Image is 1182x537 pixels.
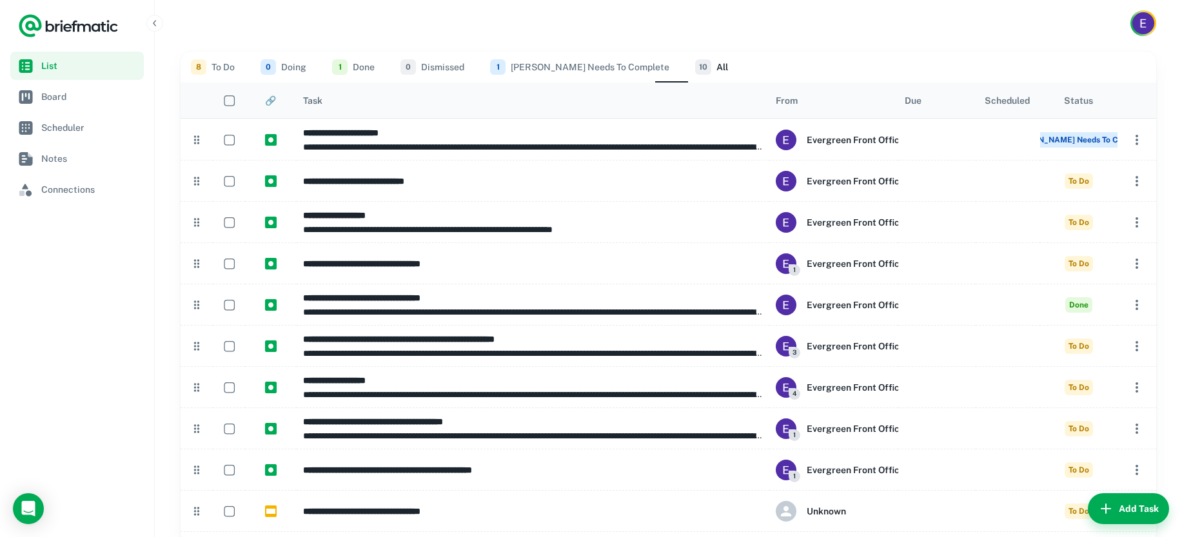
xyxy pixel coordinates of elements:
[303,95,322,106] div: Task
[1132,12,1154,34] img: Evergreen Front Office
[807,257,905,271] h6: Evergreen Front Office
[400,59,416,75] span: 0
[1065,256,1093,271] span: To Do
[807,422,905,436] h6: Evergreen Front Office
[807,380,905,395] h6: Evergreen Front Office
[789,347,800,358] span: 3
[10,52,144,80] a: List
[695,52,728,83] button: All
[261,52,306,83] button: Doing
[776,171,905,191] div: Evergreen Front Office
[985,95,1030,106] div: Scheduled
[265,299,277,311] img: https://app.briefmatic.com/assets/integrations/manual.png
[265,258,277,269] img: https://app.briefmatic.com/assets/integrations/manual.png
[10,144,144,173] a: Notes
[776,130,796,150] img: ACg8ocKEnd85GMpc7C0H8eBAdxUFF5FG9_b1NjbhyUUEuV6RlVZoOA=s96-c
[776,130,905,150] div: Evergreen Front Office
[41,121,139,135] span: Scheduler
[807,133,905,147] h6: Evergreen Front Office
[776,460,905,480] div: Evergreen Front Office
[695,59,711,75] span: 10
[776,295,905,315] div: Evergreen Front Office
[807,215,905,229] h6: Evergreen Front Office
[1065,462,1093,478] span: To Do
[265,505,277,517] img: https://app.briefmatic.com/assets/tasktypes/vnd.google-apps.presentation.png
[490,52,669,83] button: [PERSON_NAME] Needs To Complete
[265,464,277,476] img: https://app.briefmatic.com/assets/integrations/manual.png
[1130,10,1156,36] button: Account button
[776,253,796,274] img: ACg8ocKEnd85GMpc7C0H8eBAdxUFF5FG9_b1NjbhyUUEuV6RlVZoOA=s96-c
[789,388,800,400] span: 4
[191,52,235,83] button: To Do
[332,52,375,83] button: Done
[776,418,905,439] div: Evergreen Front Office
[1065,338,1093,354] span: To Do
[1065,173,1093,189] span: To Do
[10,175,144,204] a: Connections
[776,501,846,522] div: Unknown
[10,113,144,142] a: Scheduler
[776,336,796,356] img: ACg8ocKEnd85GMpc7C0H8eBAdxUFF5FG9_b1NjbhyUUEuV6RlVZoOA=s96-c
[18,13,119,39] a: Logo
[776,418,796,439] img: ACg8ocKEnd85GMpc7C0H8eBAdxUFF5FG9_b1NjbhyUUEuV6RlVZoOA=s96-c
[1065,215,1093,230] span: To Do
[1065,297,1092,313] span: Done
[789,429,800,441] span: 1
[400,52,464,83] button: Dismissed
[265,95,276,106] div: 🔗
[490,59,506,75] span: 1
[776,212,796,233] img: ACg8ocKEnd85GMpc7C0H8eBAdxUFF5FG9_b1NjbhyUUEuV6RlVZoOA=s96-c
[265,340,277,352] img: https://app.briefmatic.com/assets/integrations/manual.png
[265,217,277,228] img: https://app.briefmatic.com/assets/integrations/manual.png
[191,59,206,75] span: 8
[776,460,796,480] img: ACg8ocKEnd85GMpc7C0H8eBAdxUFF5FG9_b1NjbhyUUEuV6RlVZoOA=s96-c
[265,423,277,434] img: https://app.briefmatic.com/assets/integrations/manual.png
[776,171,796,191] img: ACg8ocKEnd85GMpc7C0H8eBAdxUFF5FG9_b1NjbhyUUEuV6RlVZoOA=s96-c
[332,59,348,75] span: 1
[265,175,277,187] img: https://app.briefmatic.com/assets/integrations/manual.png
[789,471,800,482] span: 1
[1064,95,1093,106] div: Status
[807,504,846,518] h6: Unknown
[261,59,276,75] span: 0
[13,493,44,524] div: Load Chat
[807,298,905,312] h6: Evergreen Front Office
[265,382,277,393] img: https://app.briefmatic.com/assets/integrations/manual.png
[776,212,905,233] div: Evergreen Front Office
[41,182,139,197] span: Connections
[41,59,139,73] span: List
[265,134,277,146] img: https://app.briefmatic.com/assets/integrations/manual.png
[776,377,796,398] img: ACg8ocKEnd85GMpc7C0H8eBAdxUFF5FG9_b1NjbhyUUEuV6RlVZoOA=s96-c
[776,377,905,398] div: Evergreen Front Office
[789,264,800,276] span: 1
[41,151,139,166] span: Notes
[776,253,905,274] div: Evergreen Front Office
[905,95,921,106] div: Due
[41,90,139,104] span: Board
[776,295,796,315] img: ACg8ocKEnd85GMpc7C0H8eBAdxUFF5FG9_b1NjbhyUUEuV6RlVZoOA=s96-c
[776,336,905,356] div: Evergreen Front Office
[10,83,144,111] a: Board
[1088,493,1169,524] button: Add Task
[1005,132,1153,148] span: [PERSON_NAME] Needs To Complete
[776,95,798,106] div: From
[1065,421,1093,436] span: To Do
[807,339,905,353] h6: Evergreen Front Office
[807,174,905,188] h6: Evergreen Front Office
[807,463,905,477] h6: Evergreen Front Office
[1065,503,1093,519] span: To Do
[1065,380,1093,395] span: To Do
